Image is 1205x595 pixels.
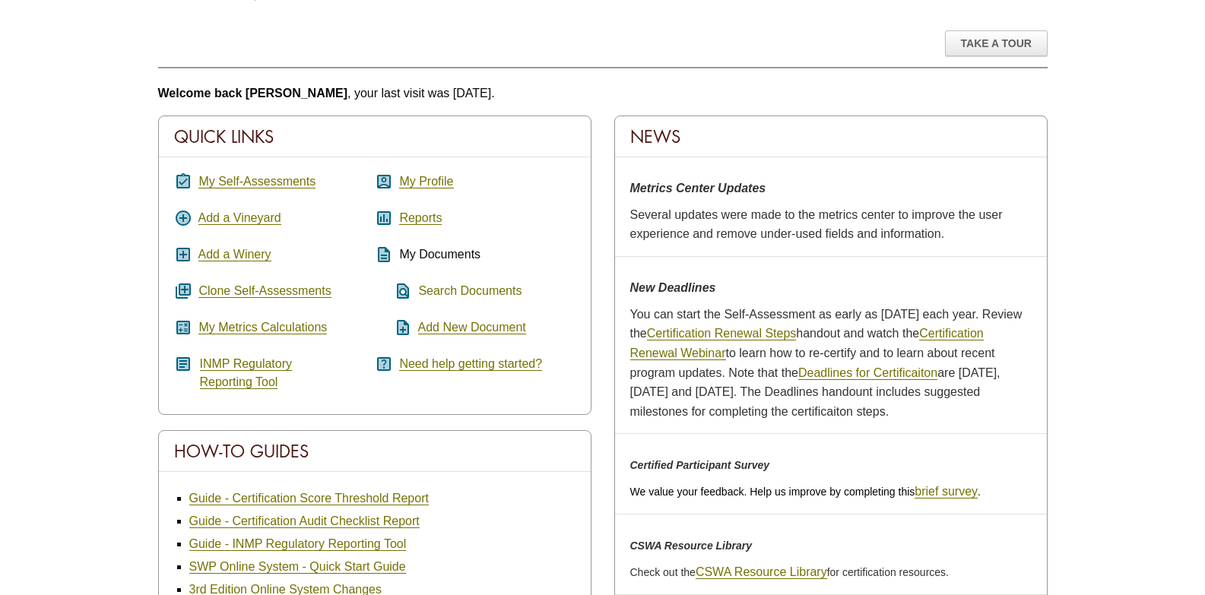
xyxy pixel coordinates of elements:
strong: Metrics Center Updates [630,182,766,195]
span: We value your feedback. Help us improve by completing this . [630,486,981,498]
div: News [615,116,1047,157]
a: Guide - Certification Score Threshold Report [189,492,429,505]
a: Clone Self-Assessments [198,284,331,298]
i: add_box [174,245,192,264]
i: find_in_page [375,282,412,300]
i: article [174,355,192,373]
a: Add New Document [418,321,526,334]
i: assessment [375,209,393,227]
p: You can start the Self-Assessment as early as [DATE] each year. Review the handout and watch the ... [630,305,1032,422]
i: queue [174,282,192,300]
a: My Profile [399,175,453,188]
i: calculate [174,318,192,337]
i: help_center [375,355,393,373]
a: Certification Renewal Steps [647,327,797,340]
strong: New Deadlines [630,281,716,294]
i: add_circle [174,209,192,227]
a: Deadlines for Certificaiton [798,366,937,380]
i: note_add [375,318,412,337]
a: My Metrics Calculations [198,321,327,334]
a: SWP Online System - Quick Start Guide [189,560,406,574]
a: Certification Renewal Webinar [630,327,984,360]
em: Certified Participant Survey [630,459,770,471]
em: CSWA Resource Library [630,540,753,552]
a: brief survey [915,485,978,498]
a: Add a Winery [198,248,271,261]
span: My Documents [399,248,480,261]
b: Welcome back [PERSON_NAME] [158,87,348,100]
a: INMP RegulatoryReporting Tool [200,357,293,389]
a: CSWA Resource Library [696,565,827,579]
a: Reports [399,211,442,225]
i: description [375,245,393,264]
a: My Self-Assessments [198,175,316,188]
a: Add a Vineyard [198,211,281,225]
p: , your last visit was [DATE]. [158,84,1048,103]
a: Search Documents [418,284,522,298]
i: assignment_turned_in [174,172,192,191]
span: Several updates were made to the metrics center to improve the user experience and remove under-u... [630,208,1003,241]
div: Quick Links [159,116,591,157]
div: Take A Tour [945,30,1048,56]
a: Guide - INMP Regulatory Reporting Tool [189,537,407,551]
a: Guide - Certification Audit Checklist Report [189,514,420,528]
div: How-To Guides [159,431,591,472]
span: Check out the for certification resources. [630,566,949,578]
a: Need help getting started? [399,357,542,371]
i: account_box [375,172,393,191]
